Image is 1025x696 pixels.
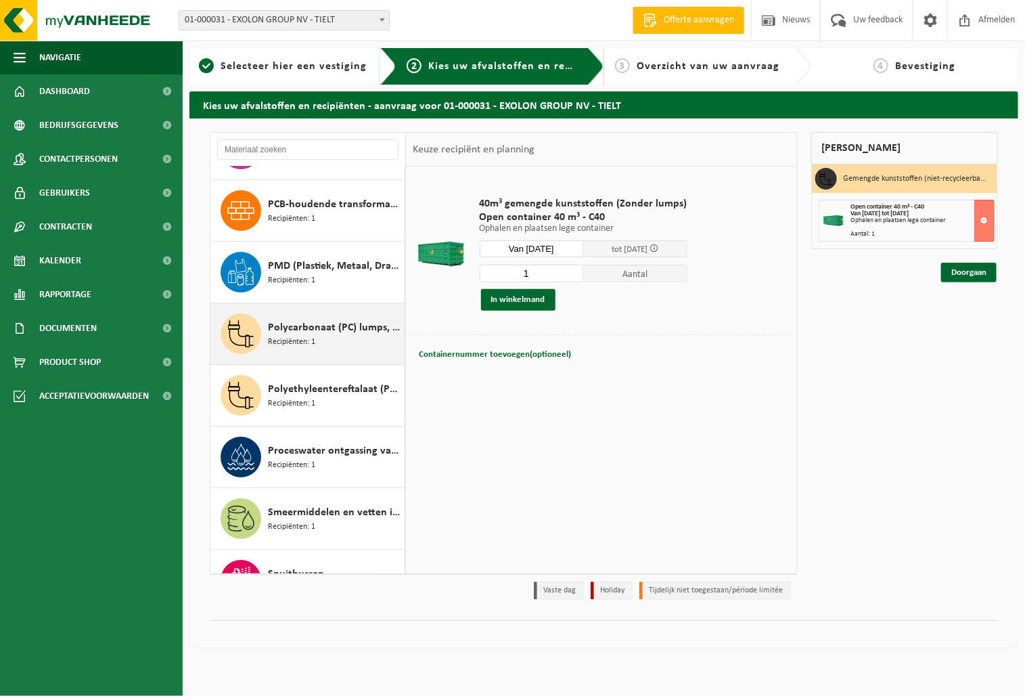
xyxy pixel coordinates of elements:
span: Bevestiging [895,61,955,72]
span: 40m³ gemengde kunststoffen (Zonder lumps) [480,197,687,211]
span: Recipiënten: 1 [268,274,315,287]
a: Offerte aanvragen [633,7,744,34]
span: Offerte aanvragen [660,14,737,27]
input: Selecteer datum [480,240,584,257]
span: Contactpersonen [39,142,118,176]
span: Open container 40 m³ - C40 [480,211,687,224]
span: Recipiënten: 1 [268,521,315,534]
button: Polyethyleentereftalaat (PET-G) Recipiënten: 1 [210,365,405,427]
span: Proceswater ontgassing van polycarbonaat-en polyesterplaten [268,443,401,459]
span: Containernummer toevoegen(optioneel) [419,350,571,359]
span: Smeermiddelen en vetten in kleinverpakking [268,504,401,521]
a: 1Selecteer hier een vestiging [196,58,369,74]
h2: Kies uw afvalstoffen en recipiënten - aanvraag voor 01-000031 - EXOLON GROUP NV - TIELT [189,91,1018,118]
li: Tijdelijk niet toegestaan/période limitée [639,582,791,600]
span: Bedrijfsgegevens [39,108,118,142]
span: Recipiënten: 1 [268,336,315,349]
span: Open container 40 m³ - C40 [851,203,925,211]
div: Ophalen en plaatsen lege container [851,217,994,224]
span: Rapportage [39,278,91,311]
span: Documenten [39,311,97,345]
div: Keuze recipiënt en planning [406,133,541,167]
span: Kies uw afvalstoffen en recipiënten [428,61,614,72]
span: 01-000031 - EXOLON GROUP NV - TIELT [179,11,389,30]
strong: Van [DATE] tot [DATE] [851,210,909,217]
button: PMD (Plastiek, Metaal, Drankkartons) (bedrijven) Recipiënten: 1 [210,242,405,303]
span: 1 [199,58,214,73]
button: Spuitbussen [210,550,405,611]
span: Aantal [583,265,687,282]
span: Recipiënten: 1 [268,459,315,472]
button: Proceswater ontgassing van polycarbonaat-en polyesterplaten Recipiënten: 1 [210,427,405,488]
button: PCB-houdende transformatoren > 50 ppm Recipiënten: 1 [210,180,405,242]
input: Materiaal zoeken [217,139,398,160]
span: Recipiënten: 1 [268,213,315,225]
a: Doorgaan [941,263,997,282]
span: Dashboard [39,74,90,108]
span: Polyethyleentereftalaat (PET-G) [268,381,401,397]
span: 01-000031 - EXOLON GROUP NV - TIELT [179,10,390,30]
span: Contracten [39,210,92,244]
button: Polycarbonaat (PC) lumps, naturel Recipiënten: 1 [210,303,405,365]
span: PMD (Plastiek, Metaal, Drankkartons) (bedrijven) [268,258,401,274]
span: Overzicht van uw aanvraag [637,61,779,72]
span: Recipiënten: 1 [268,397,315,410]
span: Polycarbonaat (PC) lumps, naturel [268,320,401,336]
button: Smeermiddelen en vetten in kleinverpakking Recipiënten: 1 [210,488,405,550]
span: 2 [407,58,422,73]
span: 3 [615,58,630,73]
span: Product Shop [39,345,101,379]
div: Aantal: 1 [851,231,994,238]
span: Spuitbussen [268,566,324,582]
span: Kalender [39,244,81,278]
h3: Gemengde kunststoffen (niet-recycleerbaar), exclusief PVC [844,168,987,190]
span: Gebruikers [39,176,90,210]
span: 4 [873,58,888,73]
li: Holiday [591,582,633,600]
button: In winkelmand [481,289,555,311]
span: Acceptatievoorwaarden [39,379,149,413]
span: tot [DATE] [612,245,647,254]
button: Containernummer toevoegen(optioneel) [417,345,572,364]
span: Navigatie [39,41,81,74]
div: [PERSON_NAME] [811,132,998,165]
span: Selecteer hier een vestiging [221,61,367,72]
li: Vaste dag [534,582,584,600]
span: PCB-houdende transformatoren > 50 ppm [268,196,401,213]
p: Ophalen en plaatsen lege container [480,224,687,234]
